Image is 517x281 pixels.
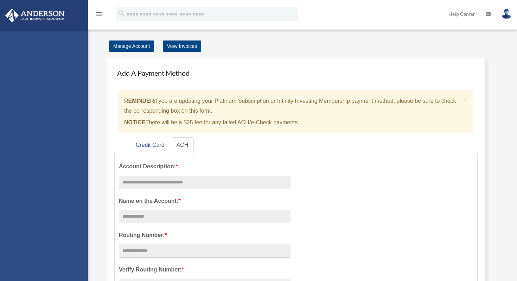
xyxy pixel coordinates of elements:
a: ACH [171,137,194,153]
i: search [117,10,125,17]
strong: REMINDER [124,98,154,104]
span: × [464,95,468,103]
a: Credit Card [130,137,170,153]
img: Anderson Advisors Platinum Portal [3,8,67,22]
strong: NOTICE [124,119,145,125]
button: Close [464,95,468,103]
i: menu [95,10,103,18]
div: if you are updating your Platinum Subscription or Infinity Investing Membership payment method, p... [119,90,473,133]
label: Account Description: [119,162,291,171]
label: Verify Routing Number: [119,265,291,275]
p: There will be a $25 fee for any failed ACH/e-Check payments. [124,118,461,127]
h4: Add A Payment Method [114,65,478,81]
label: Routing Number: [119,230,291,240]
a: Manage Account [109,40,154,52]
img: User Pic [501,9,512,19]
a: View Invoices [163,40,201,52]
a: menu [95,12,103,18]
label: Name on the Account: [119,196,291,206]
